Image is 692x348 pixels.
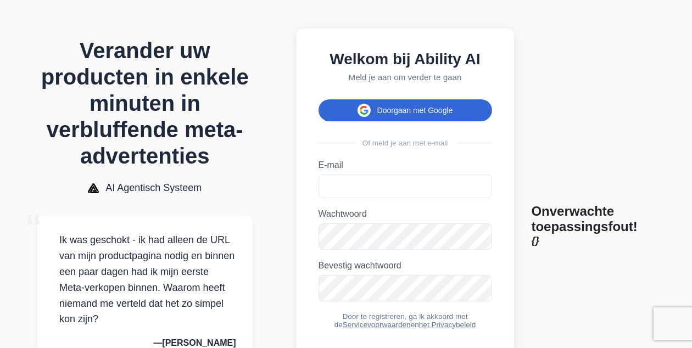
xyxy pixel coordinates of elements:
[411,321,419,329] font: en
[88,183,99,193] img: Logo van het AI Agentic System
[330,50,480,68] font: Welkom bij Ability AI
[377,106,453,115] font: Doorgaan met Google
[41,38,249,168] font: Verander uw producten in enkele minuten in verbluffende meta-advertenties
[349,72,462,82] font: Meld je aan om verder te gaan
[319,261,401,270] font: Bevestig wachtwoord
[105,182,202,193] font: AI Agentisch Systeem
[532,204,638,234] font: Onverwachte toepassingsfout!
[319,209,367,218] font: Wachtwoord
[153,338,236,347] font: —[PERSON_NAME]
[59,234,235,324] font: Ik was geschokt - ik had alleen de URL van mijn productpagina nodig en binnen een paar dagen had ...
[319,160,343,170] font: E-mail
[319,99,492,121] button: Doorgaan met Google
[343,321,411,329] a: Servicevoorwaarden
[362,139,448,147] font: Of meld je aan met e-mail
[334,312,468,329] font: Door te registreren, ga ik akkoord met de
[26,205,41,254] font: “
[419,321,476,329] a: het Privacybeleid
[532,234,540,246] font: {}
